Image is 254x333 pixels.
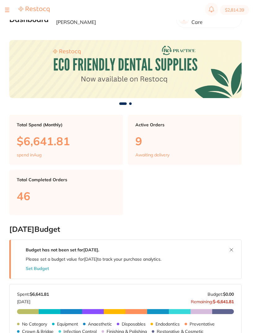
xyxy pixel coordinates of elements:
a: Active Orders9Awaiting delivery [128,115,242,165]
p: $6,641.81 [17,135,116,147]
p: Preventative [190,322,215,326]
p: Awaiting delivery [135,152,169,157]
strong: $0.00 [223,291,234,297]
p: No Category [22,322,47,326]
h2: [DATE] Budget [9,225,242,234]
a: Total Spend (Monthly)$6,641.81spend inAug [9,115,123,165]
p: Anaesthetic [88,322,112,326]
p: Total Spend (Monthly) [17,122,116,127]
p: [DATE] [17,297,49,304]
a: Total Completed Orders46 [9,170,123,215]
img: Restocq Logo [19,6,50,13]
strong: $-6,641.81 [213,299,234,304]
h2: Dashboard [9,15,49,24]
p: Please set a budget value for [DATE] to track your purchase analytics. [26,257,161,262]
p: Riviera Dental Care [191,14,236,25]
p: 9 [135,135,234,147]
p: spend in Aug [17,152,42,157]
p: Endodontics [155,322,180,326]
a: Restocq Logo [19,6,50,14]
p: 46 [17,190,116,202]
p: Total Completed Orders [17,177,116,182]
p: Budget: [208,292,234,297]
p: Disposables [122,322,146,326]
img: Dashboard [9,40,242,98]
button: Set Budget [26,266,49,271]
p: Active Orders [135,122,234,127]
strong: Budget has not been set for [DATE] . [26,247,99,253]
p: Spent: [17,292,49,297]
p: Remaining: [191,297,234,304]
strong: $6,641.81 [30,291,49,297]
p: Welcome back, [PERSON_NAME] [PERSON_NAME] [56,14,171,25]
button: $2,814.39 [220,5,249,15]
p: Equipment [57,322,78,326]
